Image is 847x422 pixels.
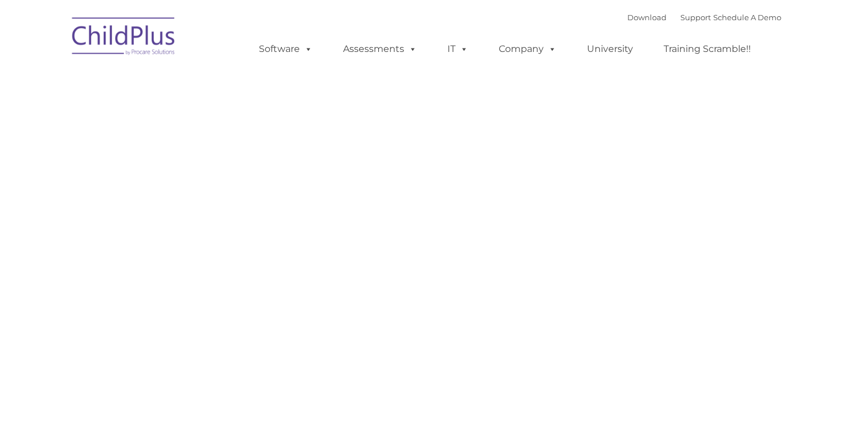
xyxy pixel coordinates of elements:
[680,13,711,22] a: Support
[247,38,324,61] a: Software
[575,38,645,61] a: University
[66,9,182,67] img: ChildPlus by Procare Solutions
[487,38,568,61] a: Company
[332,38,428,61] a: Assessments
[627,13,667,22] a: Download
[436,38,480,61] a: IT
[652,38,762,61] a: Training Scramble!!
[627,13,781,22] font: |
[713,13,781,22] a: Schedule A Demo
